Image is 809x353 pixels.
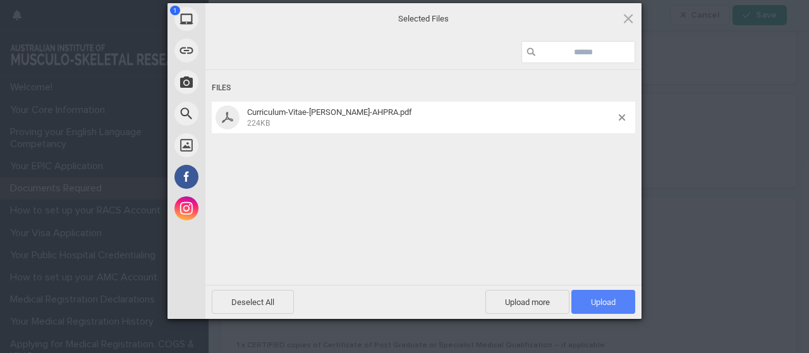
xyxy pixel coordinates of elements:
[167,98,319,129] div: Web Search
[621,11,635,25] span: Click here or hit ESC to close picker
[167,129,319,161] div: Unsplash
[170,6,180,15] span: 1
[212,290,294,314] span: Deselect All
[167,193,319,224] div: Instagram
[212,76,635,100] div: Files
[571,290,635,314] span: Upload
[247,107,412,117] span: Curriculum-Vitae-[PERSON_NAME]-AHPRA.pdf
[167,3,319,35] div: My Device
[167,66,319,98] div: Take Photo
[485,290,569,314] span: Upload more
[297,13,550,24] span: Selected Files
[591,297,616,307] span: Upload
[243,107,619,128] span: Curriculum-Vitae-Joost-Verschueren-AHPRA.pdf
[167,35,319,66] div: Link (URL)
[247,119,270,128] span: 224KB
[167,161,319,193] div: Facebook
